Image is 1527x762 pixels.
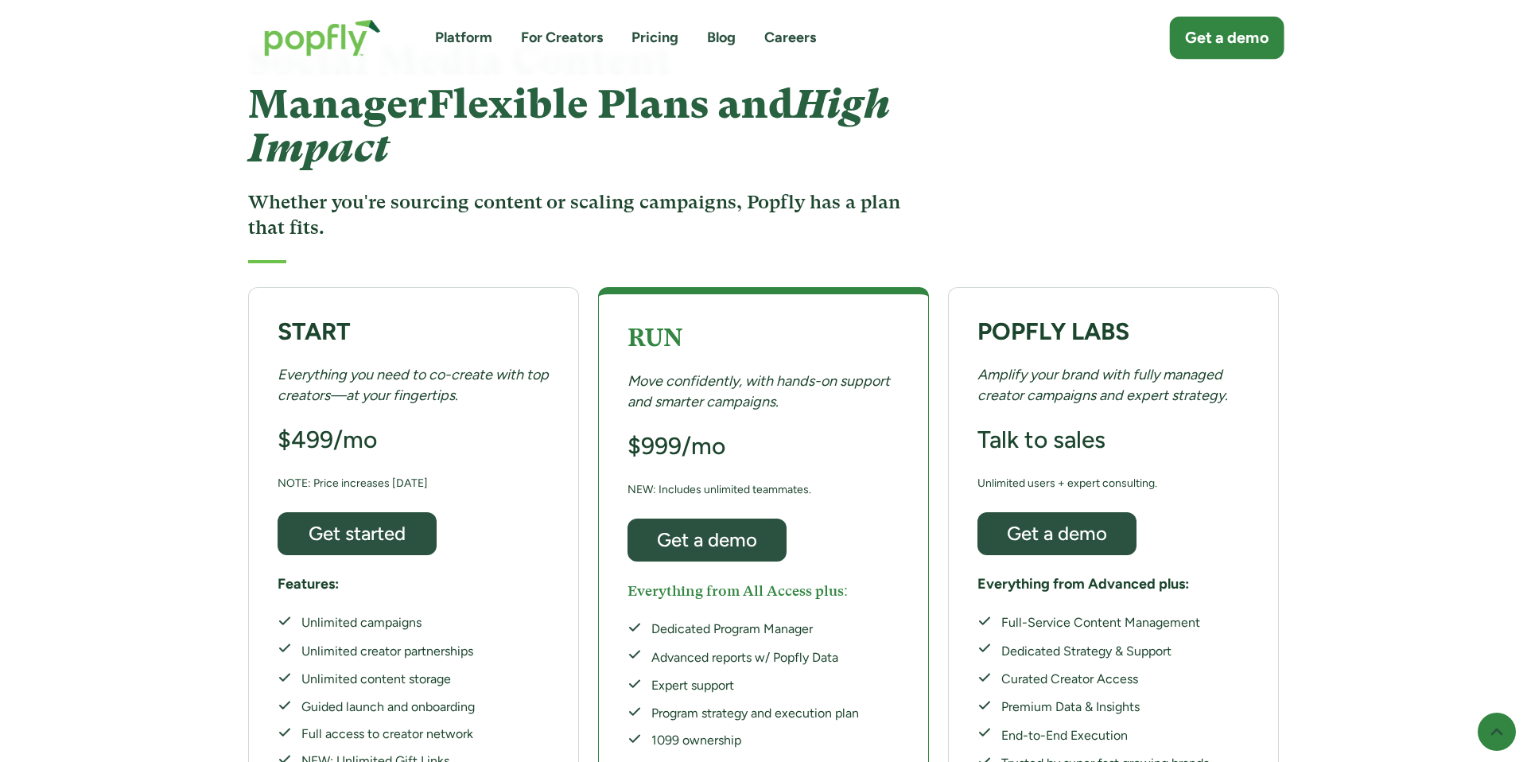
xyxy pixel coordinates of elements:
[435,28,492,48] a: Platform
[764,28,816,48] a: Careers
[278,317,351,346] strong: START
[977,574,1189,594] h5: Everything from Advanced plus:
[301,698,475,716] div: Guided launch and onboarding
[301,671,475,688] div: Unlimited content storage
[707,28,736,48] a: Blog
[301,641,475,661] div: Unlimited creator partnerships
[248,81,890,171] em: High Impact
[628,519,787,562] a: Get a demo
[278,366,549,403] em: Everything you need to co-create with top creators—at your fingertips.
[1185,27,1269,49] div: Get a demo
[631,28,678,48] a: Pricing
[651,732,859,749] div: 1099 ownership
[1001,671,1209,688] div: Curated Creator Access
[278,425,377,455] h3: $499/mo
[977,425,1105,455] h3: Talk to sales
[992,523,1122,543] div: Get a demo
[248,81,890,171] span: Flexible Plans and
[1169,16,1284,59] a: Get a demo
[1001,725,1209,745] div: End-to-End Execution
[278,512,437,555] a: Get started
[628,581,848,601] h5: Everything from All Access plus:
[628,372,890,410] em: Move confidently, with hands-on support and smarter campaigns.
[292,523,422,543] div: Get started
[651,677,859,694] div: Expert support
[628,480,811,500] div: NEW: Includes unlimited teammates.
[1001,614,1209,632] div: Full-Service Content Management
[248,39,907,170] h1: Social Media Content Manager
[1001,641,1209,661] div: Dedicated Strategy & Support
[248,189,907,241] h3: Whether you're sourcing content or scaling campaigns, Popfly has a plan that fits.
[278,473,428,493] div: NOTE: Price increases [DATE]
[278,574,339,594] h5: Features:
[977,317,1129,346] strong: POPFLY LABS
[977,473,1157,493] div: Unlimited users + expert consulting.
[642,530,772,550] div: Get a demo
[301,614,475,632] div: Unlimited campaigns
[628,431,725,461] h3: $999/mo
[651,647,859,667] div: Advanced reports w/ Popfly Data
[1001,698,1209,716] div: Premium Data & Insights
[977,512,1137,555] a: Get a demo
[248,3,397,72] a: home
[628,324,682,352] strong: RUN
[977,366,1228,403] em: Amplify your brand with fully managed creator campaigns and expert strategy.
[651,620,859,638] div: Dedicated Program Manager
[301,725,475,743] div: Full access to creator network
[651,705,859,722] div: Program strategy and execution plan
[521,28,603,48] a: For Creators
